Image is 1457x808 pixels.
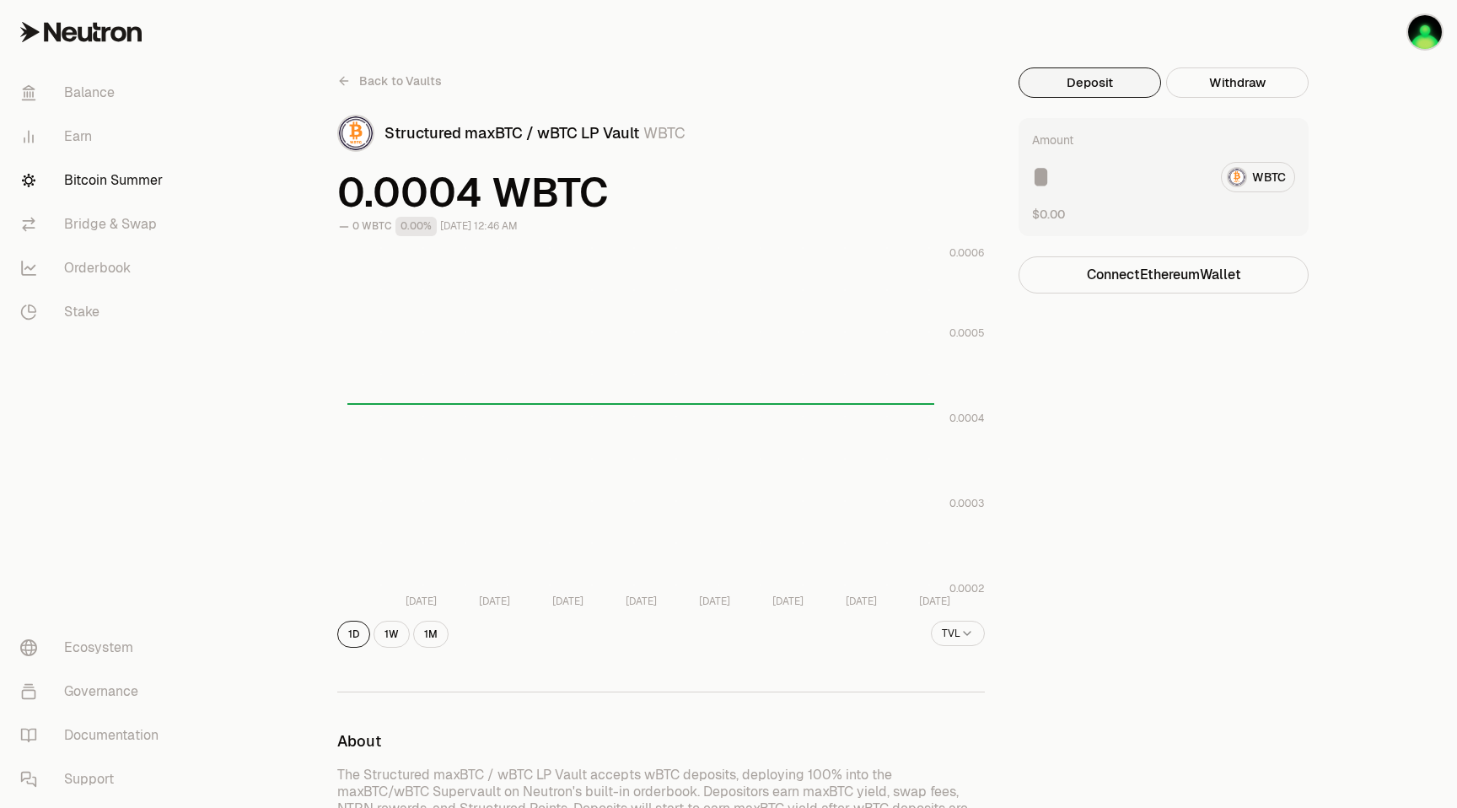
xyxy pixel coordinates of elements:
a: Bitcoin Summer [7,159,182,202]
span: Back to Vaults [359,73,442,89]
tspan: 0.0004 [949,412,984,425]
tspan: 0.0002 [949,582,984,595]
tspan: 0.0005 [949,326,985,340]
a: Ecosystem [7,626,182,670]
span: Structured maxBTC / wBTC LP Vault [384,123,639,143]
button: 1M [413,621,449,648]
button: $0.00 [1032,206,1065,223]
a: Orderbook [7,246,182,290]
div: Amount [1032,132,1073,148]
span: WBTC [643,123,685,143]
img: Albert 5 [1408,15,1442,49]
div: 0.00% [395,217,437,236]
button: Deposit [1019,67,1161,98]
a: Earn [7,115,182,159]
a: Stake [7,290,182,334]
tspan: [DATE] [406,595,437,608]
span: 0.0004 WBTC [337,172,985,213]
div: [DATE] 12:46 AM [440,217,518,236]
a: Balance [7,71,182,115]
tspan: [DATE] [919,595,950,608]
button: TVL [931,621,985,646]
a: Support [7,757,182,801]
a: Documentation [7,714,182,757]
button: 1W [374,621,410,648]
a: Bridge & Swap [7,202,182,246]
tspan: [DATE] [552,595,583,608]
tspan: 0.0006 [949,246,984,260]
img: WBTC Logo [339,116,373,150]
button: 1D [337,621,370,648]
a: Governance [7,670,182,714]
tspan: [DATE] [626,595,657,608]
tspan: [DATE] [699,595,730,608]
h3: About [337,733,985,750]
div: 0 WBTC [352,217,392,236]
a: Back to Vaults [337,67,442,94]
tspan: [DATE] [479,595,510,608]
tspan: [DATE] [846,595,877,608]
tspan: 0.0003 [949,497,984,510]
button: ConnectEthereumWallet [1019,256,1309,294]
button: Withdraw [1166,67,1309,98]
tspan: [DATE] [772,595,804,608]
